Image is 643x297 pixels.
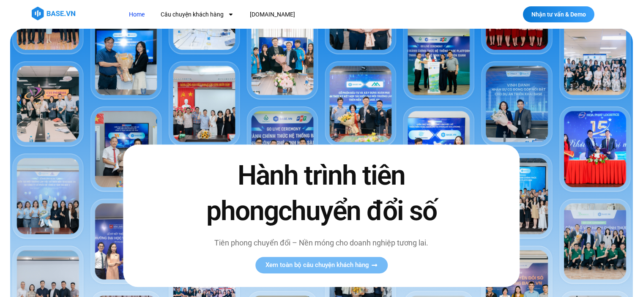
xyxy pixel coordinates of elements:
[523,6,594,22] a: Nhận tư vấn & Demo
[278,195,437,227] span: chuyển đổi số
[188,158,454,229] h2: Hành trình tiên phong
[531,11,586,17] span: Nhận tư vấn & Demo
[154,7,240,22] a: Câu chuyện khách hàng
[123,7,151,22] a: Home
[265,262,369,268] span: Xem toàn bộ câu chuyện khách hàng
[244,7,301,22] a: [DOMAIN_NAME]
[123,7,450,22] nav: Menu
[188,237,454,248] p: Tiên phong chuyển đổi – Nền móng cho doanh nghiệp tương lai.
[255,257,388,273] a: Xem toàn bộ câu chuyện khách hàng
